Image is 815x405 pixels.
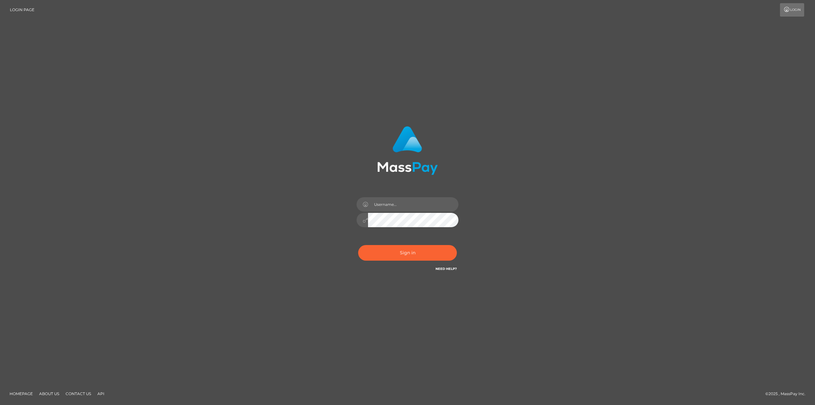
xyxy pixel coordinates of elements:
a: Homepage [7,389,35,399]
div: © 2025 , MassPay Inc. [765,390,810,397]
a: Login Page [10,3,34,17]
img: MassPay Login [377,126,438,175]
input: Username... [368,197,458,212]
a: API [95,389,107,399]
a: Need Help? [436,267,457,271]
a: Contact Us [63,389,94,399]
a: Login [780,3,804,17]
a: About Us [37,389,62,399]
button: Sign in [358,245,457,261]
